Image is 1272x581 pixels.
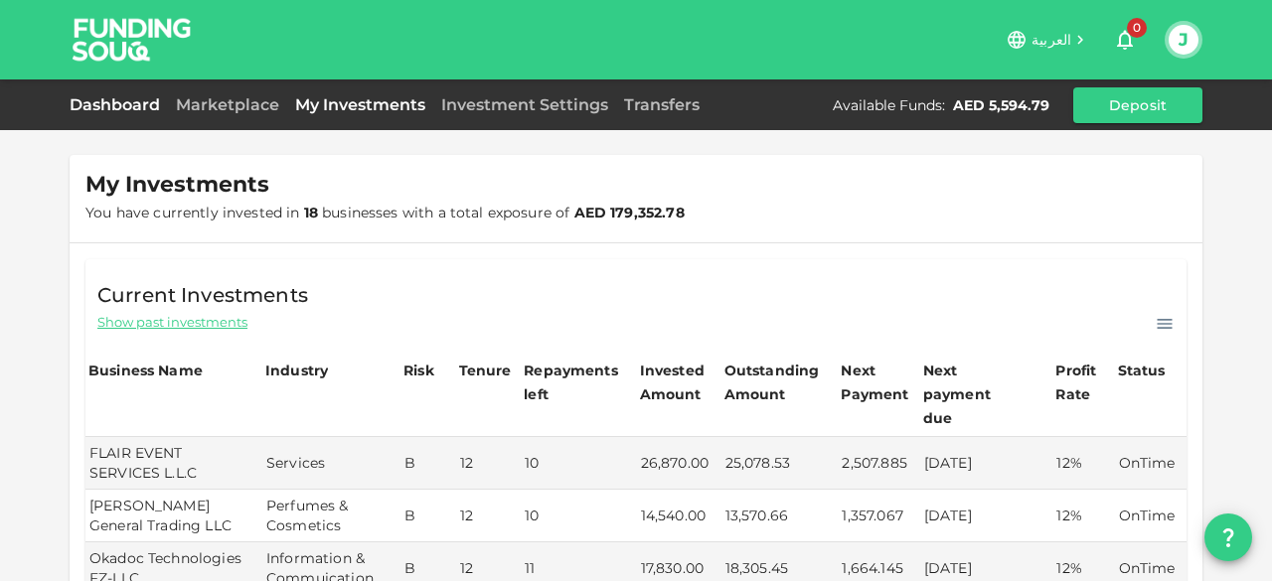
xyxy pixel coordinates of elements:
td: [DATE] [920,437,1053,490]
strong: 18 [304,204,318,221]
td: 13,570.66 [721,490,839,542]
div: Business Name [88,359,203,382]
td: OnTime [1115,490,1187,542]
div: Repayments left [524,359,623,406]
div: Profit Rate [1055,359,1111,406]
span: العربية [1032,31,1071,49]
td: Services [262,437,400,490]
div: Invested Amount [640,359,718,406]
td: B [400,490,456,542]
a: Transfers [616,95,708,114]
td: 26,870.00 [637,437,721,490]
a: Dashboard [70,95,168,114]
td: 14,540.00 [637,490,721,542]
td: FLAIR EVENT SERVICES L.L.C [85,437,262,490]
td: 2,507.885 [838,437,919,490]
td: [PERSON_NAME] General Trading LLC [85,490,262,542]
td: 10 [521,490,636,542]
span: Show past investments [97,313,247,332]
div: Industry [265,359,328,382]
td: 12 [456,437,522,490]
span: Current Investments [97,279,308,311]
div: Outstanding Amount [724,359,824,406]
button: question [1204,513,1252,561]
td: 12% [1052,437,1114,490]
div: Tenure [459,359,512,382]
strong: AED 179,352.78 [574,204,685,221]
span: You have currently invested in businesses with a total exposure of [85,204,685,221]
div: Next payment due [923,359,1023,430]
span: 0 [1127,18,1147,38]
div: AED 5,594.79 [953,95,1049,115]
a: Marketplace [168,95,287,114]
button: J [1169,25,1198,55]
td: OnTime [1115,437,1187,490]
div: Status [1118,359,1168,382]
td: Perfumes & Cosmetics [262,490,400,542]
button: Deposit [1073,87,1202,123]
td: [DATE] [920,490,1053,542]
div: Available Funds : [833,95,945,115]
td: B [400,437,456,490]
div: Next Payment [841,359,916,406]
td: 12 [456,490,522,542]
button: 0 [1105,20,1145,60]
div: Risk [403,359,443,382]
td: 25,078.53 [721,437,839,490]
td: 10 [521,437,636,490]
td: 12% [1052,490,1114,542]
td: 1,357.067 [838,490,919,542]
span: My Investments [85,171,269,199]
a: Investment Settings [433,95,616,114]
a: My Investments [287,95,433,114]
